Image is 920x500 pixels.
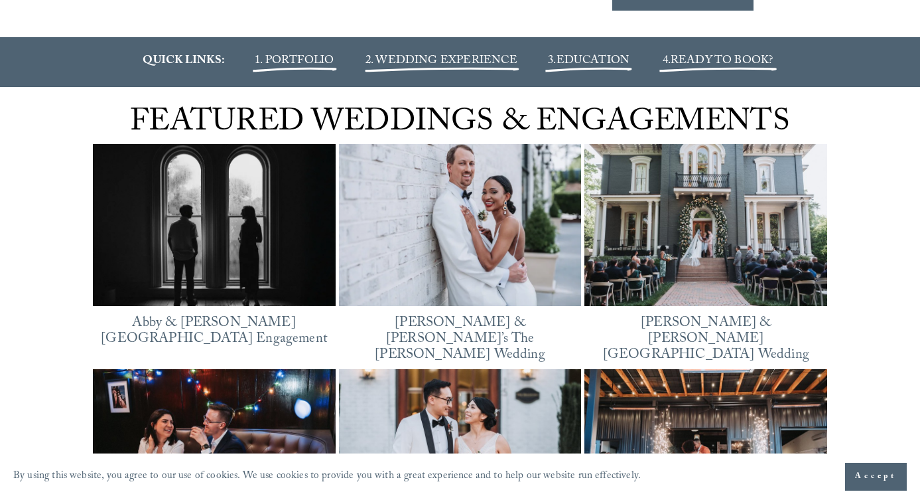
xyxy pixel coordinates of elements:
span: 3. [548,52,629,71]
strong: QUICK LINKS: [143,52,225,71]
img: Bella &amp; Mike’s The Maxwell Raleigh Wedding [339,133,582,316]
a: 1. PORTFOLIO [255,52,334,71]
a: Abby &amp; Reed’s Heights House Hotel Engagement [93,144,336,306]
img: Chantel &amp; James’ Heights House Hotel Wedding [584,144,827,306]
button: Accept [845,463,907,491]
span: 4. [663,52,671,71]
a: 2. WEDDING EXPERIENCE [365,52,518,71]
span: FEATURED WEDDINGS & ENGAGEMENTS [130,98,790,151]
a: [PERSON_NAME] & [PERSON_NAME][GEOGRAPHIC_DATA] Wedding [603,313,809,368]
a: Bella &amp; Mike’s The Maxwell Raleigh Wedding [339,144,582,306]
p: By using this website, you agree to our use of cookies. We use cookies to provide you with a grea... [13,467,641,487]
a: Abby & [PERSON_NAME][GEOGRAPHIC_DATA] Engagement [101,313,327,351]
a: READY TO BOOK? [671,52,773,71]
a: [PERSON_NAME] & [PERSON_NAME]’s The [PERSON_NAME] Wedding [375,313,545,368]
span: Accept [855,470,897,483]
a: EDUCATION [557,52,630,71]
img: Abby &amp; Reed’s Heights House Hotel Engagement [93,133,336,316]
